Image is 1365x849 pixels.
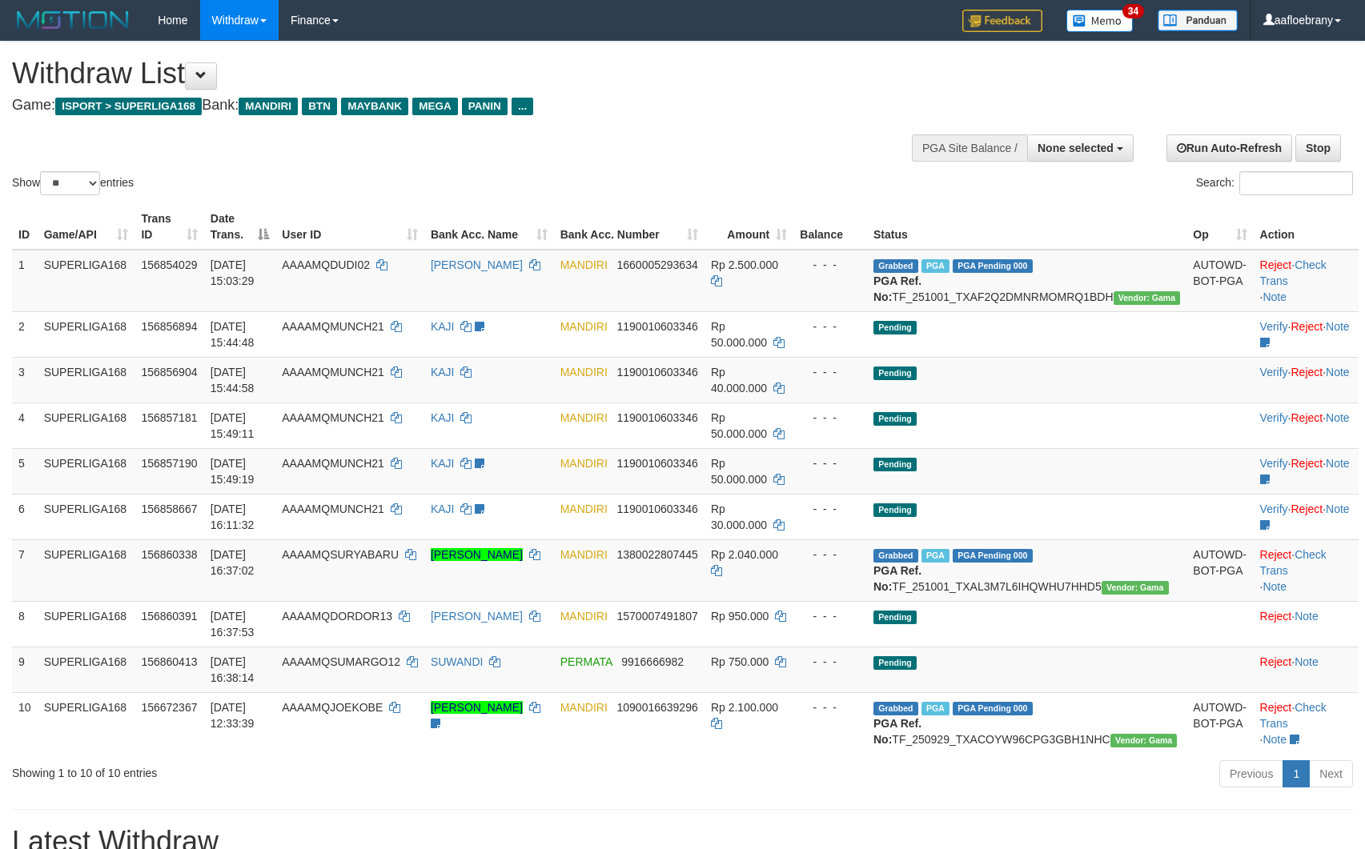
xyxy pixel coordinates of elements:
[341,98,408,115] span: MAYBANK
[912,134,1027,162] div: PGA Site Balance /
[921,549,949,563] span: Marked by aafsoycanthlai
[873,259,918,273] span: Grabbed
[1291,320,1323,333] a: Reject
[40,171,100,195] select: Showentries
[800,318,861,334] div: - - -
[1263,580,1287,593] a: Note
[1254,402,1359,448] td: · ·
[12,204,38,250] th: ID
[12,58,894,90] h1: Withdraw List
[560,701,608,714] span: MANDIRI
[873,611,917,624] span: Pending
[1291,366,1323,378] a: Reject
[873,503,917,517] span: Pending
[867,204,1186,250] th: Status
[711,457,767,486] span: Rp 50.000.000
[1326,320,1350,333] a: Note
[38,539,135,601] td: SUPERLIGA168
[800,410,861,426] div: - - -
[431,366,455,378] a: KAJI
[1260,610,1292,623] a: Reject
[141,366,197,378] span: 156856904
[1260,655,1292,668] a: Reject
[431,258,523,271] a: [PERSON_NAME]
[431,503,455,515] a: KAJI
[560,258,608,271] span: MANDIRI
[1219,760,1283,787] a: Previous
[282,701,383,714] span: AAAAMQJOEKOBE
[873,564,921,593] b: PGA Ref. No:
[282,457,384,470] span: AAAAMQMUNCH21
[617,457,698,470] span: Copy 1190010603346 to clipboard
[560,610,608,623] span: MANDIRI
[1326,366,1350,378] a: Note
[1254,494,1359,539] td: · ·
[1027,134,1134,162] button: None selected
[211,701,255,730] span: [DATE] 12:33:39
[141,655,197,668] span: 156860413
[800,501,861,517] div: - - -
[921,259,949,273] span: Marked by aafsoycanthlai
[141,320,197,333] span: 156856894
[1291,411,1323,424] a: Reject
[711,548,778,561] span: Rp 2.040.000
[38,311,135,357] td: SUPERLIGA168
[1114,291,1181,305] span: Vendor URL: https://trx31.1velocity.biz
[282,258,370,271] span: AAAAMQDUDI02
[1254,601,1359,647] td: ·
[55,98,202,115] span: ISPORT > SUPERLIGA168
[1260,258,1327,287] a: Check Trans
[1260,548,1327,577] a: Check Trans
[560,457,608,470] span: MANDIRI
[512,98,533,115] span: ...
[953,549,1033,563] span: PGA Pending
[1254,311,1359,357] td: · ·
[141,548,197,561] span: 156860338
[1196,171,1353,195] label: Search:
[873,458,917,471] span: Pending
[1309,760,1353,787] a: Next
[12,601,38,647] td: 8
[282,320,384,333] span: AAAAMQMUNCH21
[1102,581,1169,595] span: Vendor URL: https://trx31.1velocity.biz
[800,547,861,563] div: - - -
[800,654,861,670] div: - - -
[1295,655,1319,668] a: Note
[711,258,778,271] span: Rp 2.500.000
[867,250,1186,312] td: TF_251001_TXAF2Q2DMNRMOMRQ1BDH
[1291,503,1323,515] a: Reject
[1260,548,1292,561] a: Reject
[12,692,38,754] td: 10
[38,494,135,539] td: SUPERLIGA168
[873,412,917,426] span: Pending
[431,610,523,623] a: [PERSON_NAME]
[711,320,767,349] span: Rp 50.000.000
[211,258,255,287] span: [DATE] 15:03:29
[1186,204,1253,250] th: Op: activate to sort column ascending
[412,98,458,115] span: MEGA
[560,548,608,561] span: MANDIRI
[711,503,767,531] span: Rp 30.000.000
[873,366,917,380] span: Pending
[1158,10,1238,31] img: panduan.png
[953,702,1033,715] span: PGA Pending
[134,204,203,250] th: Trans ID: activate to sort column ascending
[424,204,554,250] th: Bank Acc. Name: activate to sort column ascending
[921,702,949,715] span: Marked by aafsengchandara
[431,655,484,668] a: SUWANDI
[12,448,38,494] td: 5
[141,701,197,714] span: 156672367
[38,647,135,692] td: SUPERLIGA168
[1260,701,1327,730] a: Check Trans
[282,655,400,668] span: AAAAMQSUMARGO12
[12,647,38,692] td: 9
[1254,357,1359,402] td: · ·
[431,320,455,333] a: KAJI
[141,503,197,515] span: 156858667
[873,717,921,746] b: PGA Ref. No:
[873,274,921,303] b: PGA Ref. No:
[38,357,135,402] td: SUPERLIGA168
[38,448,135,494] td: SUPERLIGA168
[38,692,135,754] td: SUPERLIGA168
[711,701,778,714] span: Rp 2.100.000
